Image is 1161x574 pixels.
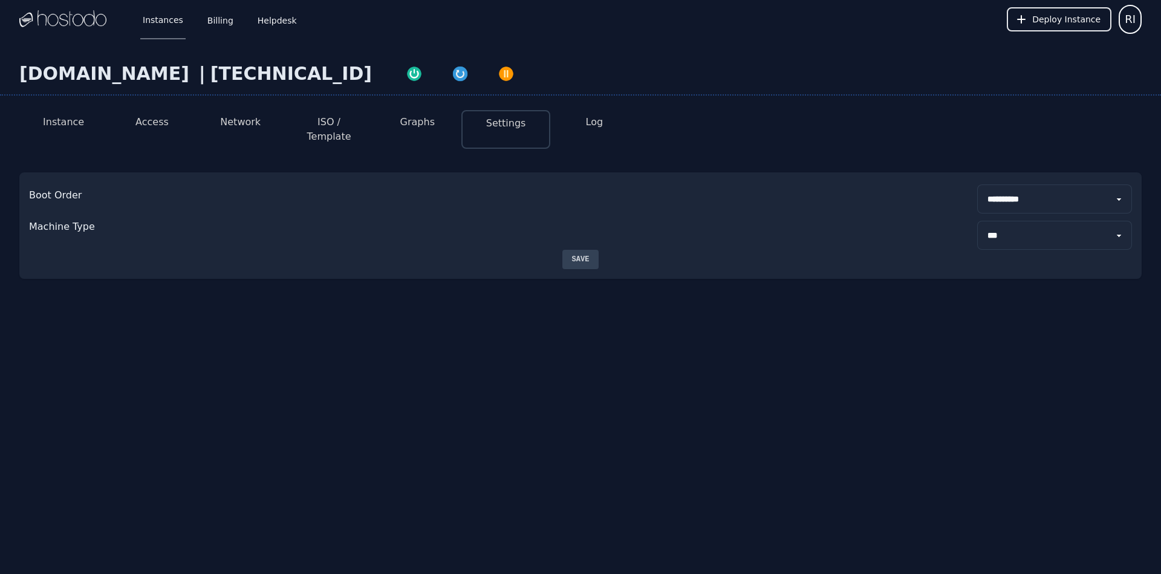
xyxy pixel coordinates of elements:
[1032,13,1101,25] span: Deploy Instance
[29,189,82,201] p: Boot Order
[194,63,210,85] div: |
[1007,7,1111,31] button: Deploy Instance
[486,116,526,131] button: Settings
[210,63,372,85] div: [TECHNICAL_ID]
[483,63,529,82] button: Power Off
[29,221,95,233] p: Machine Type
[19,10,106,28] img: Logo
[1125,11,1136,28] span: RI
[391,63,437,82] button: Power On
[406,65,423,82] img: Power On
[43,115,84,129] button: Instance
[498,65,515,82] img: Power Off
[294,115,363,144] button: ISO / Template
[452,65,469,82] img: Restart
[135,115,169,129] button: Access
[400,115,435,129] button: Graphs
[1119,5,1142,34] button: User menu
[586,115,603,129] button: Log
[437,63,483,82] button: Restart
[562,250,599,269] button: Save
[19,63,194,85] div: [DOMAIN_NAME]
[220,115,261,129] button: Network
